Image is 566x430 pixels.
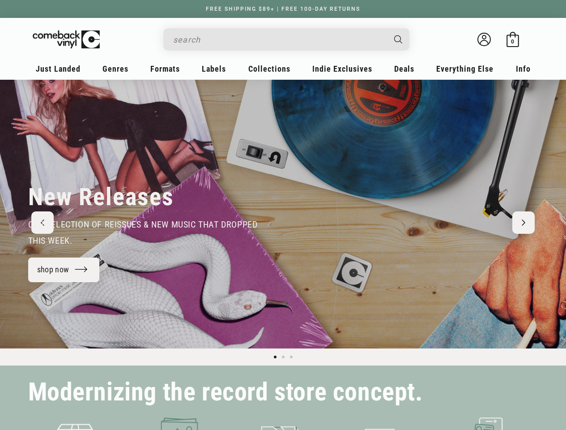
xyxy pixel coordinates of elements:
[394,64,414,73] span: Deals
[36,64,81,73] span: Just Landed
[511,38,514,45] span: 0
[102,64,128,73] span: Genres
[28,382,423,403] h2: Modernizing the record store concept.
[202,64,226,73] span: Labels
[150,64,180,73] span: Formats
[287,353,295,361] button: Load slide 3 of 3
[436,64,494,73] span: Everything Else
[516,64,531,73] span: Info
[28,258,100,282] a: shop now
[312,64,372,73] span: Indie Exclusives
[248,64,290,73] span: Collections
[163,28,409,51] div: Search
[28,219,258,246] span: our selection of reissues & new music that dropped this week.
[28,182,174,212] h2: New Releases
[271,353,279,361] button: Load slide 1 of 3
[173,30,385,49] input: search
[197,6,369,12] a: FREE SHIPPING $89+ | FREE 100-DAY RETURNS
[279,353,287,361] button: Load slide 2 of 3
[386,28,410,51] button: Search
